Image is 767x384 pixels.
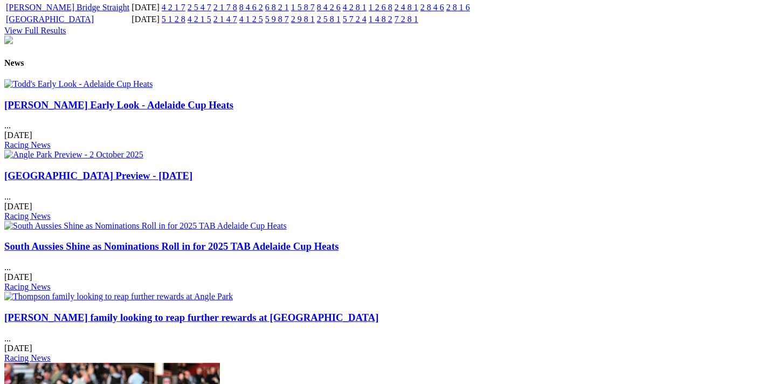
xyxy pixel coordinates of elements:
[446,3,470,12] a: 2 8 1 6
[4,170,192,181] a: [GEOGRAPHIC_DATA] Preview - [DATE]
[4,312,763,363] div: ...
[4,241,338,252] a: South Aussies Shine as Nominations Roll in for 2025 TAB Adelaide Cup Heats
[162,15,185,24] a: 5 1 2 8
[4,79,153,89] img: Todd's Early Look - Adelaide Cup Heats
[4,58,763,68] h4: News
[343,3,367,12] a: 4 2 8 1
[265,3,289,12] a: 6 8 2 1
[4,99,233,111] a: [PERSON_NAME] Early Look - Adelaide Cup Heats
[188,3,211,12] a: 2 5 4 7
[239,3,263,12] a: 8 4 6 2
[4,150,143,160] img: Angle Park Preview - 2 October 2025
[213,3,237,12] a: 2 1 7 8
[4,26,66,35] a: View Full Results
[131,14,160,25] td: [DATE]
[188,15,211,24] a: 4 2 1 5
[291,15,315,24] a: 2 9 8 1
[369,3,392,12] a: 1 2 6 8
[343,15,367,24] a: 5 7 2 4
[4,99,763,150] div: ...
[4,140,51,149] a: Racing News
[4,202,32,211] span: [DATE]
[4,312,378,323] a: [PERSON_NAME] family looking to reap further rewards at [GEOGRAPHIC_DATA]
[6,3,129,12] a: [PERSON_NAME] Bridge Straight
[131,2,160,13] td: [DATE]
[4,131,32,140] span: [DATE]
[291,3,315,12] a: 1 5 8 7
[4,36,13,44] img: chasers_homepage.jpg
[162,3,185,12] a: 4 2 1 7
[4,282,51,291] a: Racing News
[4,221,287,231] img: South Aussies Shine as Nominations Roll in for 2025 TAB Adelaide Cup Heats
[239,15,263,24] a: 4 1 2 5
[6,15,94,24] a: [GEOGRAPHIC_DATA]
[317,15,341,24] a: 2 5 8 1
[4,211,51,221] a: Racing News
[395,15,418,24] a: 7 2 8 1
[4,272,32,282] span: [DATE]
[265,15,289,24] a: 5 9 8 7
[4,353,51,362] a: Racing News
[4,241,763,292] div: ...
[4,170,763,221] div: ...
[4,344,32,353] span: [DATE]
[4,292,233,301] img: Thompson family looking to reap further rewards at Angle Park
[395,3,418,12] a: 2 4 8 1
[317,3,341,12] a: 8 4 2 6
[213,15,237,24] a: 2 1 4 7
[369,15,392,24] a: 1 4 8 2
[420,3,444,12] a: 2 8 4 6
